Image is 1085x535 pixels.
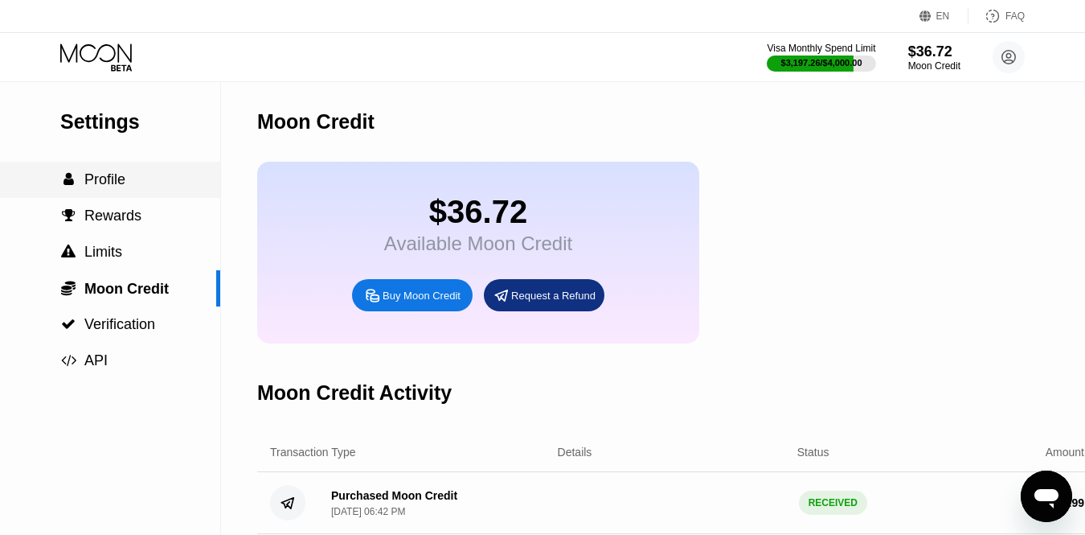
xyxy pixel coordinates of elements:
div: Buy Moon Credit [383,289,461,302]
span: Moon Credit [84,281,169,297]
div: FAQ [968,8,1025,24]
div: Details [558,446,592,459]
div: Moon Credit [908,60,960,72]
span:  [62,208,76,223]
div: Available Moon Credit [384,233,572,255]
div: Status [797,446,829,459]
div:  [60,280,76,296]
div: Request a Refund [511,289,596,302]
div:  [60,208,76,223]
span:  [63,172,74,187]
div: EN [919,8,968,24]
span: Verification [84,316,155,332]
div: [DATE] 06:42 PM [331,506,405,517]
span: Profile [84,171,125,187]
div: Purchased Moon Credit [331,489,457,502]
div: Moon Credit Activity [257,381,452,405]
iframe: Button to launch messaging window [1021,471,1072,522]
div: $36.72 [384,194,572,230]
div: FAQ [1005,10,1025,22]
div:  [60,317,76,331]
div: RECEIVED [799,491,867,515]
div: Amount [1046,446,1084,459]
div:  [60,353,76,368]
div: Buy Moon Credit [352,279,473,311]
span:  [61,245,76,259]
div: Visa Monthly Spend Limit [767,43,875,54]
div: Request a Refund [484,279,604,311]
div:  [60,172,76,187]
div: Transaction Type [270,446,356,459]
div: Visa Monthly Spend Limit$3,197.26/$4,000.00 [767,43,875,72]
span: Limits [84,244,122,260]
span: Rewards [84,208,141,224]
div: EN [936,10,950,22]
span:  [61,353,76,368]
span:  [61,317,76,331]
div: Moon Credit [257,110,375,134]
span: API [84,352,108,368]
div: $3,197.26 / $4,000.00 [781,58,862,68]
span:  [61,280,76,296]
div: $36.72Moon Credit [908,43,960,72]
div: Settings [60,110,220,134]
div: $36.72 [908,43,960,60]
div:  [60,245,76,259]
